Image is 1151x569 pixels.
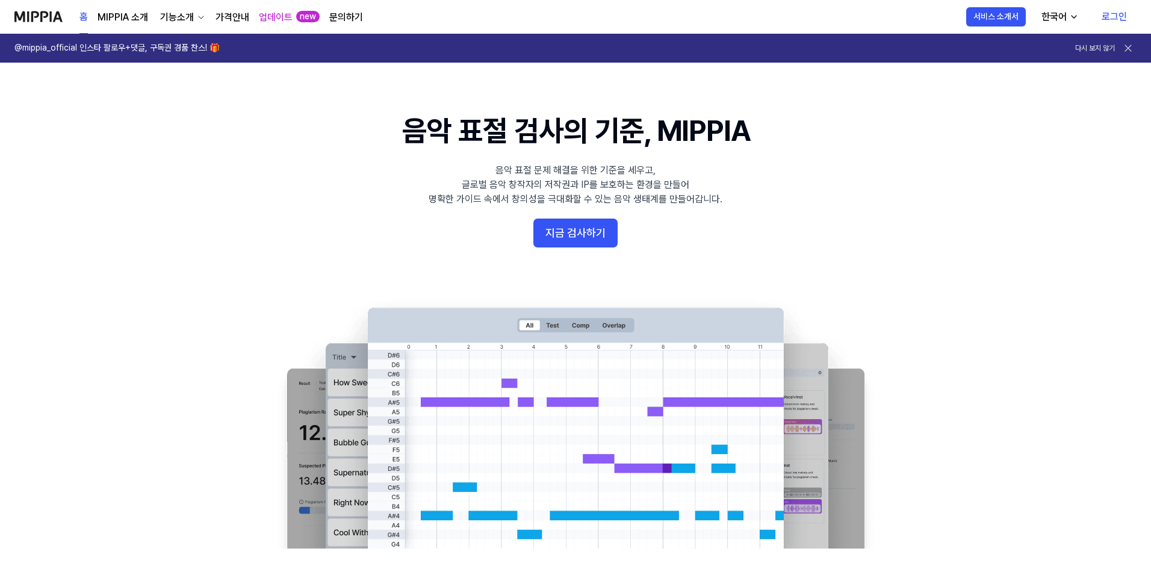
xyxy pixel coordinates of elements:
button: 서비스 소개서 [966,7,1026,26]
img: main Image [262,296,889,549]
a: 가격안내 [216,10,249,25]
a: 업데이트 [259,10,293,25]
button: 지금 검사하기 [533,219,618,247]
div: new [296,11,320,23]
button: 다시 보지 않기 [1075,43,1115,54]
div: 한국어 [1039,10,1069,24]
h1: @mippia_official 인스타 팔로우+댓글, 구독권 경품 찬스! 🎁 [14,42,220,54]
a: MIPPIA 소개 [98,10,148,25]
a: 문의하기 [329,10,363,25]
button: 한국어 [1032,5,1086,29]
a: 홈 [79,1,88,34]
button: 기능소개 [158,10,206,25]
div: 기능소개 [158,10,196,25]
h1: 음악 표절 검사의 기준, MIPPIA [402,111,749,151]
div: 음악 표절 문제 해결을 위한 기준을 세우고, 글로벌 음악 창작자의 저작권과 IP를 보호하는 환경을 만들어 명확한 가이드 속에서 창의성을 극대화할 수 있는 음악 생태계를 만들어... [429,163,722,207]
